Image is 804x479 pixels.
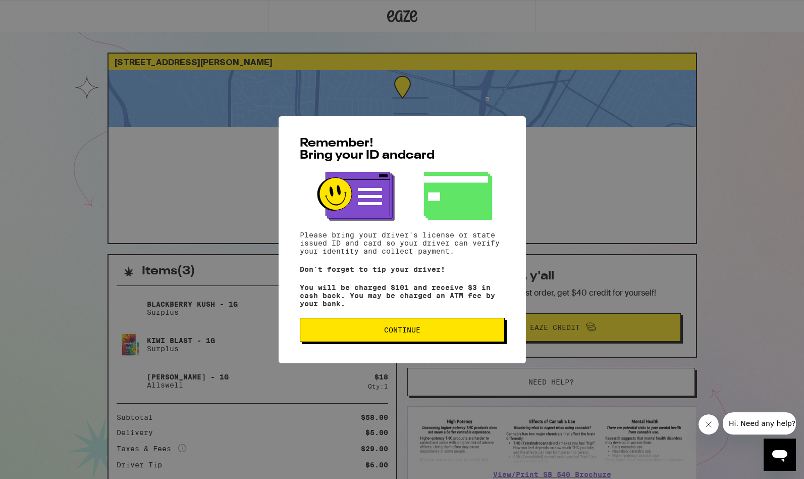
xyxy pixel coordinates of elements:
[723,412,796,435] iframe: Message from company
[300,231,505,255] p: Please bring your driver's license or state issued ID and card so your driver can verify your ide...
[764,439,796,471] iframe: Button to launch messaging window
[300,137,435,162] span: Remember! Bring your ID and card
[699,414,719,435] iframe: Close message
[384,326,420,333] span: Continue
[300,318,505,342] button: Continue
[300,283,505,308] p: You will be charged $101 and receive $3 in cash back. You may be charged an ATM fee by your bank.
[300,265,505,273] p: Don't forget to tip your driver!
